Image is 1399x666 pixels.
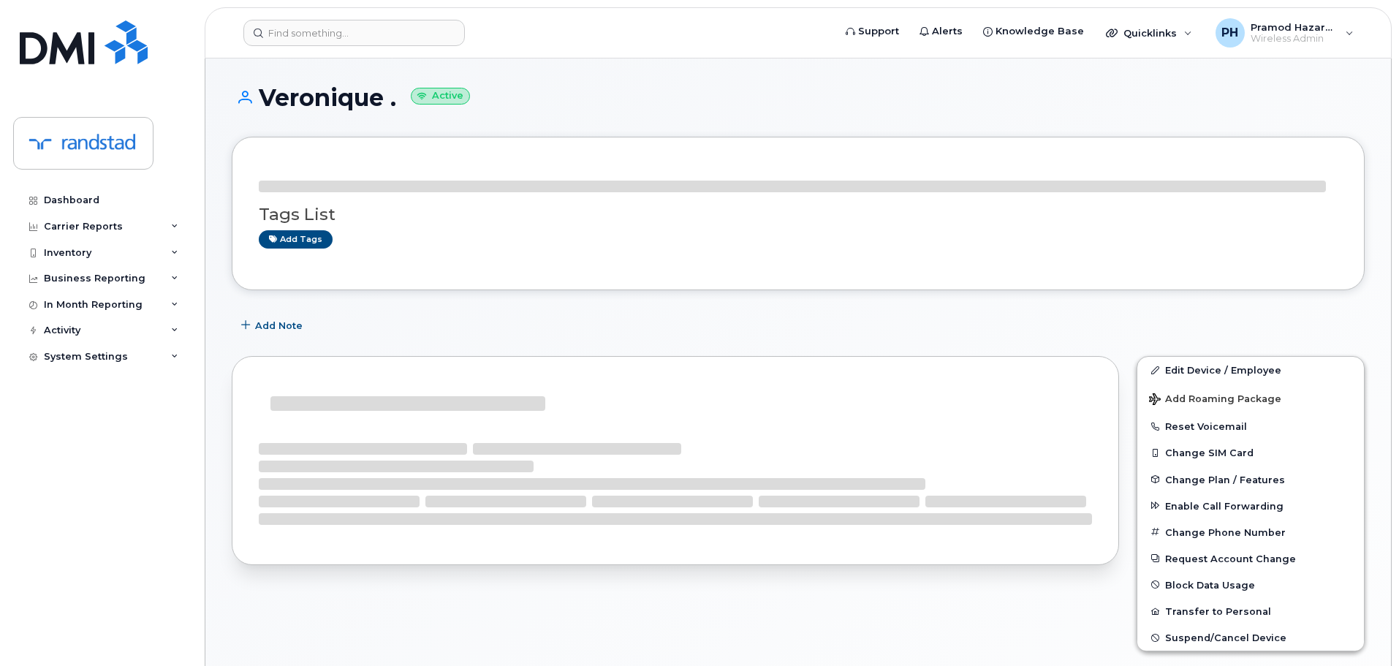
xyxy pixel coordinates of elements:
button: Change SIM Card [1137,439,1364,466]
button: Request Account Change [1137,545,1364,572]
button: Change Phone Number [1137,519,1364,545]
button: Add Roaming Package [1137,383,1364,413]
span: Add Roaming Package [1149,393,1281,407]
button: Change Plan / Features [1137,466,1364,493]
button: Enable Call Forwarding [1137,493,1364,519]
span: Enable Call Forwarding [1165,500,1284,511]
span: Add Note [255,319,303,333]
h3: Tags List [259,205,1338,224]
a: Edit Device / Employee [1137,357,1364,383]
button: Block Data Usage [1137,572,1364,598]
small: Active [411,88,470,105]
h1: Veronique . [232,85,1365,110]
button: Suspend/Cancel Device [1137,624,1364,651]
span: Change Plan / Features [1165,474,1285,485]
button: Reset Voicemail [1137,413,1364,439]
a: Add tags [259,230,333,249]
span: Suspend/Cancel Device [1165,632,1286,643]
button: Transfer to Personal [1137,598,1364,624]
button: Add Note [232,312,315,338]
